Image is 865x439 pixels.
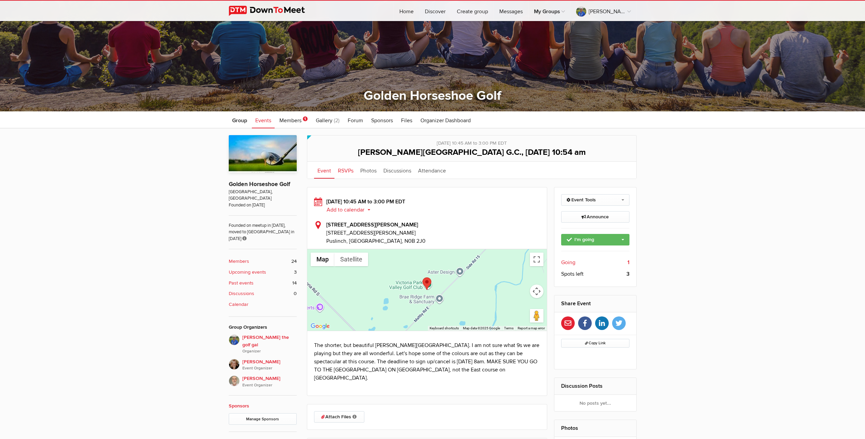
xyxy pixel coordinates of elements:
a: Upcoming events 3 [229,269,297,276]
a: Past events 14 [229,279,297,287]
span: 3 [294,269,297,276]
b: Upcoming events [229,269,266,276]
b: 3 [626,270,629,278]
span: Events [255,117,271,124]
a: [PERSON_NAME] the golf gal [571,1,636,21]
a: Create group [451,1,494,21]
a: Sponsors [229,403,249,409]
span: 24 [291,258,297,265]
img: Golden Horseshoe Golf [229,135,297,172]
button: Map camera controls [530,285,543,298]
a: Forum [344,111,366,128]
a: Messages [494,1,528,21]
img: Caroline Nesbitt [229,359,240,370]
a: Terms (opens in new tab) [504,326,514,330]
a: Files [398,111,416,128]
a: Attach Files [314,411,364,423]
a: Announce [561,211,629,223]
b: 1 [627,258,629,267]
button: Show satellite imagery [334,253,368,266]
span: 1 [303,116,308,121]
a: Event Tools [561,194,629,206]
img: Greg Mais [229,376,240,386]
a: Event [314,162,334,179]
b: Members [229,258,249,265]
a: [PERSON_NAME]Event Organizer [229,355,297,372]
div: [DATE] 10:45 AM to 3:00 PM EDT [314,198,540,214]
a: Attendance [415,162,449,179]
div: [DATE] 10:45 AM to 3:00 PM EDT [314,135,629,147]
span: [GEOGRAPHIC_DATA], [GEOGRAPHIC_DATA] [229,189,297,202]
button: Keyboard shortcuts [430,326,459,331]
span: [PERSON_NAME] the golf gal [242,334,297,355]
img: DownToMeet [229,6,315,16]
span: 0 [294,290,297,297]
span: [PERSON_NAME][GEOGRAPHIC_DATA] G.C., [DATE] 10:54 am [358,147,586,157]
a: Golden Horseshoe Golf [229,181,290,188]
a: Photos [561,425,578,432]
span: [STREET_ADDRESS][PERSON_NAME] [326,229,540,237]
a: Golden Horseshoe Golf [364,88,501,104]
i: Organizer [242,348,297,354]
a: Members 24 [229,258,297,265]
a: RSVPs [334,162,357,179]
span: Sponsors [371,117,393,124]
i: Event Organizer [242,365,297,371]
button: Copy Link [561,339,629,348]
span: Group [232,117,247,124]
span: Spots left [561,270,584,278]
a: Discussions [380,162,415,179]
span: Announce [582,214,609,220]
span: Puslinch, [GEOGRAPHIC_DATA], N0B 2J0 [326,238,426,244]
a: Gallery (2) [312,111,343,128]
button: Toggle fullscreen view [530,253,543,266]
button: Drag Pegman onto the map to open Street View [530,309,543,323]
span: Founded on meetup in [DATE], moved to [GEOGRAPHIC_DATA] in [DATE] [229,215,297,242]
a: Report a map error [518,326,545,330]
p: The shorter, but beautiful [PERSON_NAME][GEOGRAPHIC_DATA]. I am not sure what 9s we are playing b... [314,341,540,382]
span: [PERSON_NAME] [242,358,297,372]
b: Calendar [229,301,248,308]
span: Founded on [DATE] [229,202,297,208]
span: Forum [348,117,363,124]
a: Calendar [229,301,297,308]
a: Discussions 0 [229,290,297,297]
span: [PERSON_NAME] [242,375,297,388]
span: 14 [292,279,297,287]
a: Organizer Dashboard [417,111,474,128]
a: Home [394,1,419,21]
h2: Share Event [561,295,629,312]
button: Add to calendar [326,207,376,213]
span: Going [561,258,575,267]
div: No posts yet... [554,395,636,411]
span: Files [401,117,412,124]
img: Beth the golf gal [229,334,240,345]
a: Manage Sponsors [229,413,297,425]
a: Group [229,111,250,128]
span: Members [279,117,301,124]
span: Copy Link [585,341,606,345]
span: (2) [334,117,340,124]
span: Gallery [316,117,332,124]
span: Organizer Dashboard [420,117,471,124]
a: [PERSON_NAME]Event Organizer [229,371,297,388]
a: Sponsors [368,111,396,128]
span: Map data ©2025 Google [463,326,500,330]
a: Discussion Posts [561,383,603,389]
a: Members 1 [276,111,311,128]
a: [PERSON_NAME] the golf galOrganizer [229,334,297,355]
i: Event Organizer [242,382,297,388]
a: Open this area in Google Maps (opens a new window) [309,322,331,331]
b: Past events [229,279,254,287]
b: [STREET_ADDRESS][PERSON_NAME] [326,221,418,228]
b: Discussions [229,290,254,297]
div: Group Organizers [229,324,297,331]
img: Google [309,322,331,331]
a: Events [252,111,275,128]
a: I'm going [561,234,629,245]
button: Show street map [311,253,334,266]
a: Photos [357,162,380,179]
a: My Groups [529,1,570,21]
a: Discover [419,1,451,21]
